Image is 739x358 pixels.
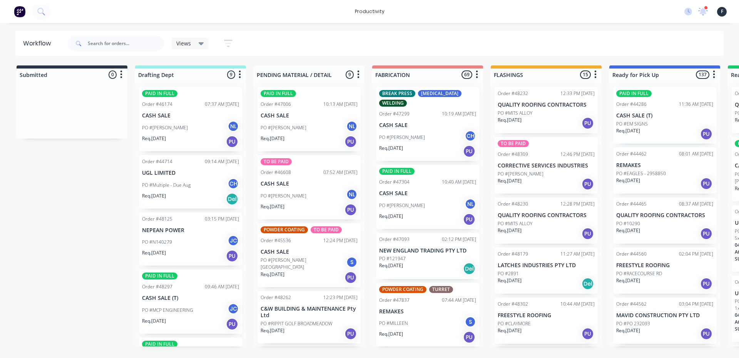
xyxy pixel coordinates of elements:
[616,277,640,284] p: Req. [DATE]
[616,327,640,334] p: Req. [DATE]
[139,87,242,151] div: PAID IN FULLOrder #4617407:37 AM [DATE]CASH SALEPO #[PERSON_NAME]NLReq.[DATE]PU
[442,179,476,186] div: 10:40 AM [DATE]
[205,216,239,222] div: 03:15 PM [DATE]
[142,182,191,189] p: PO #Multiple - Due Aug
[498,270,519,277] p: PO #2891
[495,248,598,294] div: Order #4817911:27 AM [DATE]LATCHES INDUSTRIES PTY LTDPO #2891Req.[DATE]Del
[261,226,308,233] div: POWDER COATING
[379,262,403,269] p: Req. [DATE]
[23,39,55,48] div: Workflow
[261,249,358,255] p: CASH SALE
[616,251,647,258] div: Order #44560
[142,135,166,142] p: Req. [DATE]
[616,151,647,157] div: Order #44462
[257,155,361,219] div: TO BE PAIDOrder #4660807:52 AM [DATE]CASH SALEPO #[PERSON_NAME]NLReq.[DATE]PU
[323,169,358,176] div: 07:52 AM [DATE]
[700,328,712,340] div: PU
[379,255,406,262] p: PO #121947
[379,236,410,243] div: Order #47093
[498,110,532,117] p: PO #MITS ALLOY
[379,248,476,254] p: NEW ENGLAND TRADING PTY LTD
[142,170,239,176] p: UGL LIMITED
[261,271,284,278] p: Req. [DATE]
[560,90,595,97] div: 12:33 PM [DATE]
[498,90,528,97] div: Order #48232
[261,320,333,327] p: PO #RIPPIT GOLF BROADMEADOW
[379,190,476,197] p: CASH SALE
[227,178,239,189] div: CH
[142,101,172,108] div: Order #46174
[495,87,598,133] div: Order #4823212:33 PM [DATE]QUALITY ROOFING CONTRACTORSPO #MITS ALLOYReq.[DATE]PU
[679,151,713,157] div: 08:01 AM [DATE]
[142,239,172,246] p: PO #N140279
[495,197,598,244] div: Order #4823012:28 PM [DATE]QUALITY ROOFING CONTRACTORSPO #MITS ALLOYReq.[DATE]PU
[379,320,408,327] p: PO #MILLEEN
[379,308,476,315] p: REMAKES
[142,283,172,290] div: Order #48297
[498,140,529,147] div: TO BE PAID
[465,316,476,328] div: S
[257,223,361,288] div: POWDER COATINGTO BE PAIDOrder #4553612:24 PM [DATE]CASH SALEPO #[PERSON_NAME][GEOGRAPHIC_DATA]SRe...
[498,277,522,284] p: Req. [DATE]
[495,137,598,194] div: TO BE PAIDOrder #4830912:46 PM [DATE]CORRECTIVE SERVICES INDUSTRIESPO #[PERSON_NAME]Req.[DATE]PU
[613,87,716,144] div: PAID IN FULLOrder #4428611:36 AM [DATE]CASH SALE (T)PO #EM SIGNSReq.[DATE]PU
[227,303,239,315] div: JC
[351,6,388,17] div: productivity
[142,216,172,222] div: Order #48125
[142,90,177,97] div: PAID IN FULL
[344,328,357,340] div: PU
[498,117,522,124] p: Req. [DATE]
[465,130,476,142] div: CH
[442,236,476,243] div: 02:12 PM [DATE]
[346,256,358,268] div: S
[261,294,291,301] div: Order #48262
[88,36,164,51] input: Search for orders...
[176,39,191,47] span: Views
[311,226,342,233] div: TO BE PAID
[560,151,595,158] div: 12:46 PM [DATE]
[498,320,531,327] p: PO #CLAYMORE
[616,201,647,207] div: Order #44465
[379,100,407,107] div: WELDING
[616,212,713,219] p: QUALITY ROOFING CONTRACTORS
[679,301,713,308] div: 03:04 PM [DATE]
[261,101,291,108] div: Order #47006
[261,169,291,176] div: Order #46608
[139,212,242,266] div: Order #4812503:15 PM [DATE]NEPEAN POWERPO #N140279JCReq.[DATE]PU
[679,201,713,207] div: 08:37 AM [DATE]
[142,341,177,348] div: PAID IN FULL
[616,270,662,277] p: PO #RACECOURSE RD
[227,235,239,246] div: JC
[379,331,403,338] p: Req. [DATE]
[498,171,543,177] p: PO #[PERSON_NAME]
[498,102,595,108] p: QUALITY ROOFING CONTRACTORS
[205,101,239,108] div: 07:37 AM [DATE]
[261,306,358,319] p: C&W BUILDING & MAINTENANCE Pty Ltd
[442,110,476,117] div: 10:19 AM [DATE]
[139,155,242,209] div: Order #4471409:14 AM [DATE]UGL LIMITEDPO #Multiple - Due AugCHReq.[DATE]Del
[261,90,296,97] div: PAID IN FULL
[616,220,640,227] p: PO #10290
[582,328,594,340] div: PU
[323,237,358,244] div: 12:24 PM [DATE]
[498,212,595,219] p: QUALITY ROOFING CONTRACTORS
[616,127,640,134] p: Req. [DATE]
[616,227,640,234] p: Req. [DATE]
[226,193,238,205] div: Del
[700,177,712,190] div: PU
[379,213,403,220] p: Req. [DATE]
[429,286,453,293] div: TURRET
[616,90,652,97] div: PAID IN FULL
[616,312,713,319] p: MAVID CONSTRUCTION PTY LTD
[261,124,306,131] p: PO #[PERSON_NAME]
[498,262,595,269] p: LATCHES INDUSTRIES PTY LTD
[379,90,415,97] div: BREAK PRESS
[463,145,475,157] div: PU
[616,177,640,184] p: Req. [DATE]
[679,101,713,108] div: 11:36 AM [DATE]
[142,295,239,301] p: CASH SALE (T)
[700,228,712,240] div: PU
[616,162,713,169] p: REMAKES
[582,117,594,129] div: PU
[465,198,476,210] div: NL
